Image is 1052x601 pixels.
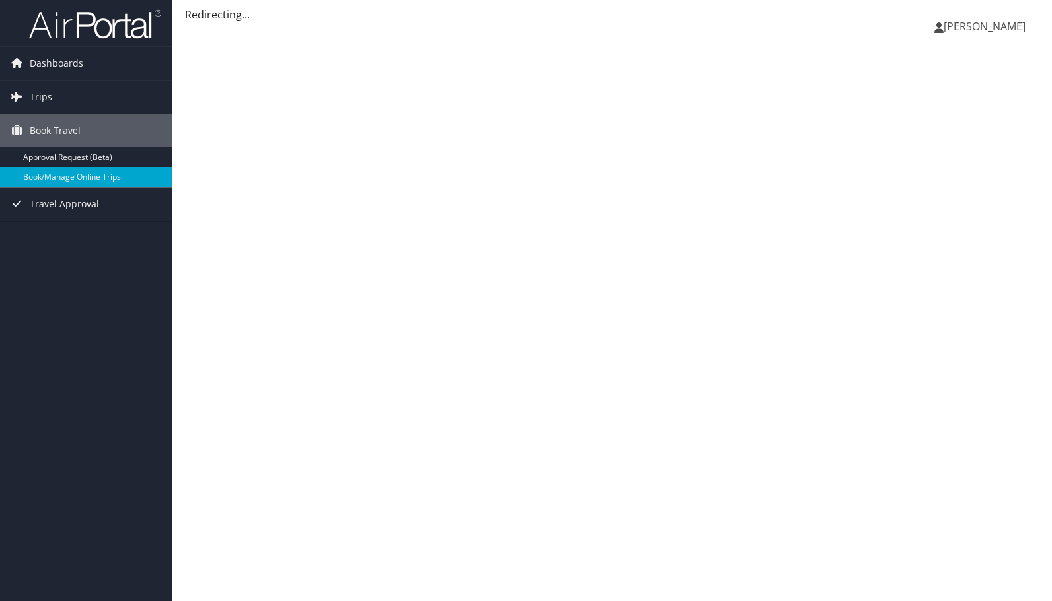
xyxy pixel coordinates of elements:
[30,81,52,114] span: Trips
[185,7,1039,22] div: Redirecting...
[30,188,99,221] span: Travel Approval
[30,47,83,80] span: Dashboards
[934,7,1039,46] a: [PERSON_NAME]
[30,114,81,147] span: Book Travel
[29,9,161,40] img: airportal-logo.png
[944,19,1026,34] span: [PERSON_NAME]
